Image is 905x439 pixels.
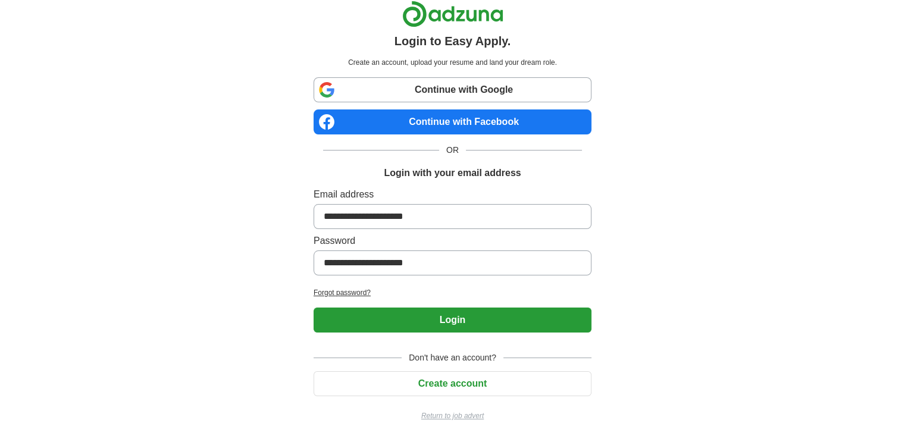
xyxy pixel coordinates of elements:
a: Forgot password? [314,287,591,298]
h1: Login to Easy Apply. [394,32,511,50]
button: Create account [314,371,591,396]
a: Continue with Google [314,77,591,102]
span: OR [439,144,466,156]
span: Don't have an account? [402,352,503,364]
a: Continue with Facebook [314,109,591,134]
a: Return to job advert [314,410,591,421]
a: Create account [314,378,591,388]
p: Create an account, upload your resume and land your dream role. [316,57,589,68]
button: Login [314,308,591,333]
label: Email address [314,187,591,202]
label: Password [314,234,591,248]
h1: Login with your email address [384,166,521,180]
img: Adzuna logo [402,1,503,27]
